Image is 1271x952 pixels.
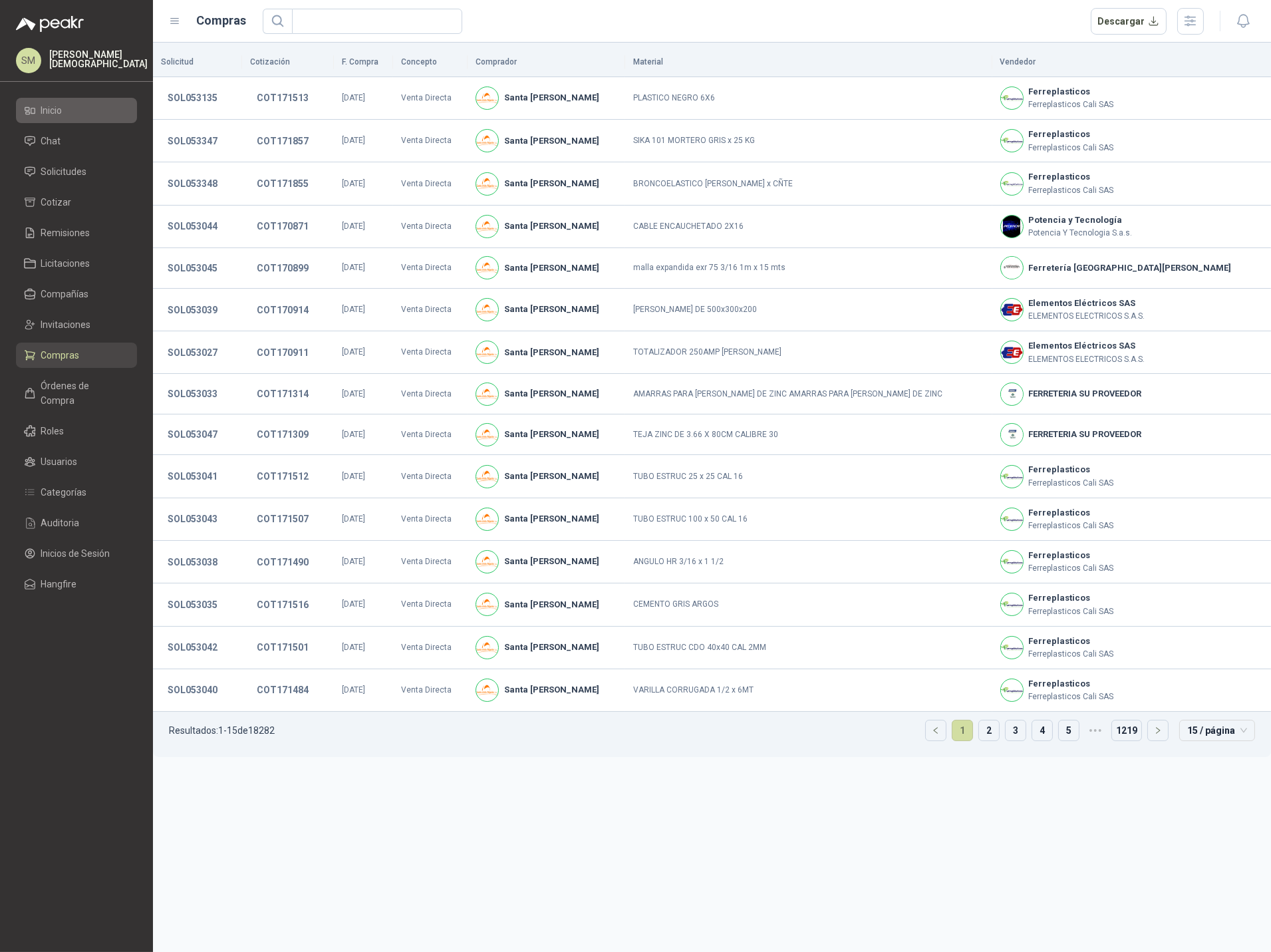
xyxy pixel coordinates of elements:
[342,305,365,314] span: [DATE]
[504,134,599,148] b: Santa [PERSON_NAME]
[393,498,468,541] td: Venta Directa
[161,507,224,531] button: SOL053043
[250,678,315,702] button: COT171484
[250,341,315,365] button: COT170911
[342,472,365,481] span: [DATE]
[16,312,137,337] a: Invitaciones
[342,643,365,652] span: [DATE]
[1029,549,1114,562] b: Ferreplasticos
[393,331,468,374] td: Venta Directa
[242,48,334,77] th: Cotización
[161,635,224,659] button: SOL053042
[504,220,599,233] b: Santa [PERSON_NAME]
[342,347,365,357] span: [DATE]
[41,226,90,240] span: Remisiones
[161,678,224,702] button: SOL053040
[161,550,224,574] button: SOL053038
[16,281,137,307] a: Compañías
[1001,216,1023,238] img: Company Logo
[16,251,137,276] a: Licitaciones
[1029,310,1145,323] p: ELEMENTOS ELECTRICOS S.A.S.
[250,256,315,280] button: COT170899
[250,382,315,406] button: COT171314
[1029,214,1133,227] b: Potencia y Tecnología
[153,48,242,77] th: Solicitud
[992,48,1271,77] th: Vendedor
[1005,720,1026,741] li: 3
[1029,98,1114,111] p: Ferreplasticos Cali SAS
[952,720,973,741] li: 1
[161,593,224,617] button: SOL053035
[625,541,992,583] td: ANGULO HR 3/16 x 1 1/2
[476,508,498,530] img: Company Logo
[476,383,498,405] img: Company Logo
[1029,170,1114,184] b: Ferreplasticos
[1029,128,1114,141] b: Ferreplasticos
[393,289,468,331] td: Venta Directa
[1029,387,1142,400] b: FERRETERIA SU PROVEEDOR
[161,341,224,365] button: SOL053027
[1029,297,1145,310] b: Elementos Eléctricos SAS
[1058,720,1079,741] li: 5
[1029,648,1114,661] p: Ferreplasticos Cali SAS
[1029,227,1133,239] p: Potencia Y Tecnologia S.a.s.
[476,593,498,615] img: Company Logo
[41,256,90,271] span: Licitaciones
[1001,383,1023,405] img: Company Logo
[393,455,468,498] td: Venta Directa
[393,541,468,583] td: Venta Directa
[342,430,365,439] span: [DATE]
[16,159,137,184] a: Solicitudes
[504,91,599,104] b: Santa [PERSON_NAME]
[1001,424,1023,446] img: Company Logo
[468,48,625,77] th: Comprador
[1112,720,1141,740] a: 1219
[393,414,468,455] td: Venta Directa
[1001,679,1023,701] img: Company Logo
[1029,339,1145,353] b: Elementos Eléctricos SAS
[41,287,89,301] span: Compañías
[625,414,992,455] td: TEJA ZINC DE 3.66 X 80CM CALIBRE 30
[41,164,87,179] span: Solicitudes
[342,685,365,695] span: [DATE]
[342,599,365,609] span: [DATE]
[1029,605,1114,618] p: Ferreplasticos Cali SAS
[41,454,78,469] span: Usuarios
[393,669,468,712] td: Venta Directa
[1001,551,1023,573] img: Company Logo
[161,256,224,280] button: SOL053045
[1029,677,1114,691] b: Ferreplasticos
[161,464,224,488] button: SOL053041
[476,257,498,279] img: Company Logo
[1029,142,1114,154] p: Ferreplasticos Cali SAS
[1001,508,1023,530] img: Company Logo
[16,418,137,444] a: Roles
[625,206,992,248] td: CABLE ENCAUCHETADO 2X16
[250,214,315,238] button: COT170871
[1111,720,1142,741] li: 1219
[504,177,599,190] b: Santa [PERSON_NAME]
[1029,591,1114,605] b: Ferreplasticos
[41,317,91,332] span: Invitaciones
[161,382,224,406] button: SOL053033
[16,128,137,154] a: Chat
[49,50,148,69] p: [PERSON_NAME] [DEMOGRAPHIC_DATA]
[1001,637,1023,659] img: Company Logo
[161,422,224,446] button: SOL053047
[250,593,315,617] button: COT171516
[41,379,124,408] span: Órdenes de Compra
[16,571,137,597] a: Hangfire
[1187,720,1247,740] span: 15 / página
[334,48,393,77] th: F. Compra
[342,179,365,188] span: [DATE]
[393,48,468,77] th: Concepto
[1091,8,1167,35] button: Descargar
[504,470,599,483] b: Santa [PERSON_NAME]
[476,466,498,488] img: Company Logo
[625,48,992,77] th: Material
[625,289,992,331] td: [PERSON_NAME] DE 500x300x200
[1001,593,1023,615] img: Company Logo
[16,16,84,32] img: Logo peakr
[1029,562,1114,575] p: Ferreplasticos Cali SAS
[342,136,365,145] span: [DATE]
